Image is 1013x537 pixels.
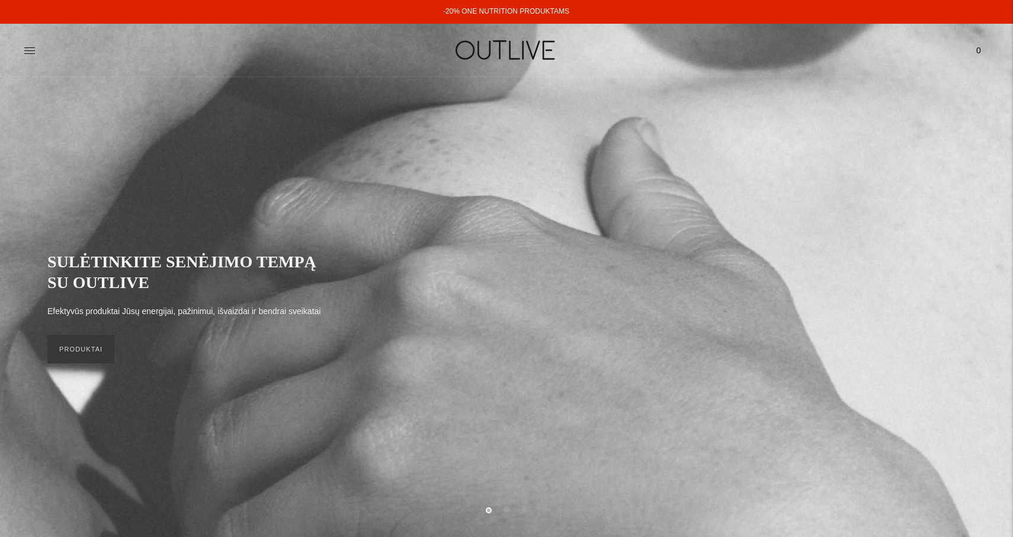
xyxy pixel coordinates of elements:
[970,42,987,59] span: 0
[47,305,320,319] p: Efektyvūs produktai Jūsų energijai, pažinimui, išvaizdai ir bendrai sveikatai
[504,506,509,512] button: Move carousel to slide 2
[47,335,114,363] a: PRODUKTAI
[521,506,527,512] button: Move carousel to slide 3
[47,251,332,293] h2: SULĖTINKITE SENĖJIMO TEMPĄ SU OUTLIVE
[432,30,581,71] img: OUTLIVE
[968,37,989,63] a: 0
[486,507,492,513] button: Move carousel to slide 1
[443,7,569,15] a: -20% ONE NUTRITION PRODUKTAMS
